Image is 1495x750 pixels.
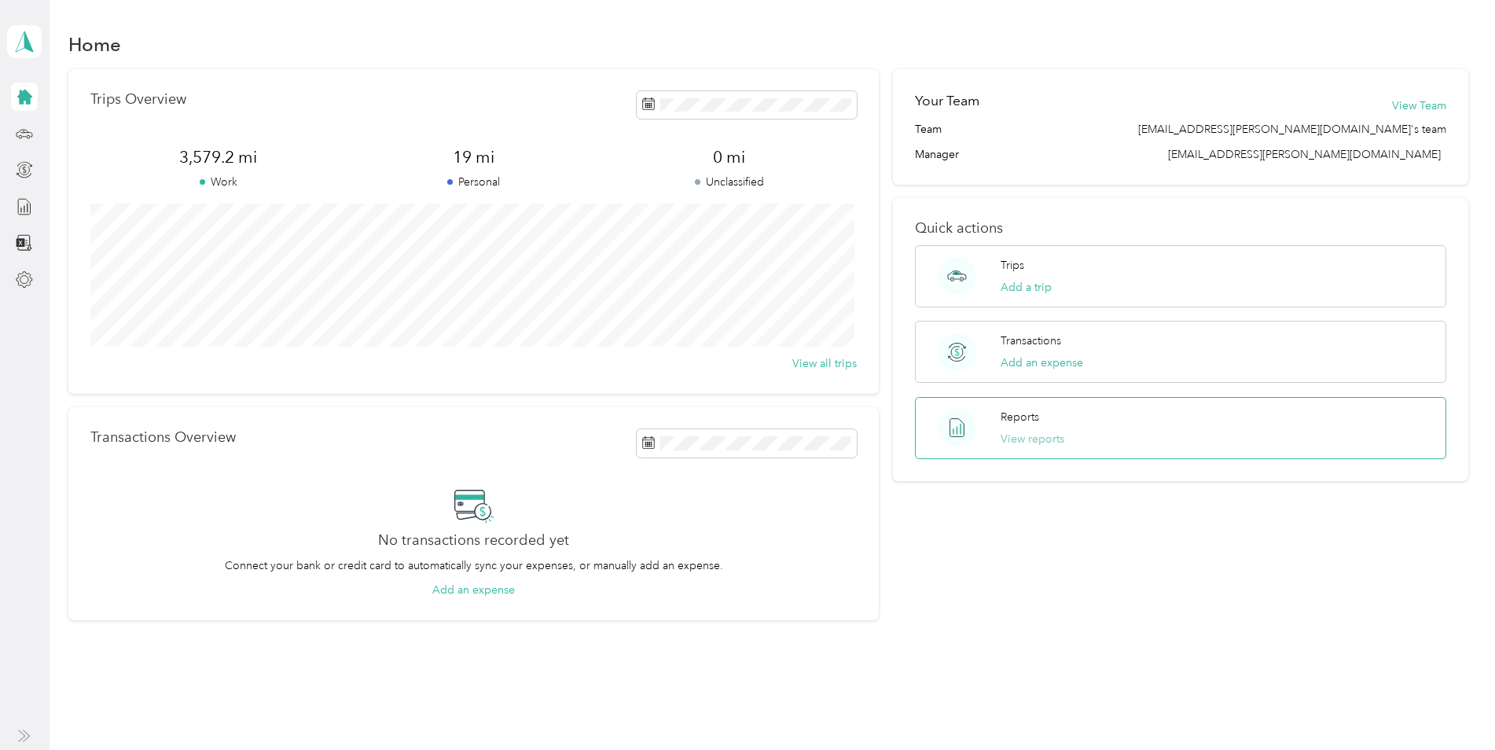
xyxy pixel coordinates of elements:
[90,146,346,168] span: 3,579.2 mi
[346,146,601,168] span: 19 mi
[90,429,236,446] p: Transactions Overview
[601,146,857,168] span: 0 mi
[1168,148,1441,161] span: [EMAIL_ADDRESS][PERSON_NAME][DOMAIN_NAME]
[915,220,1446,237] p: Quick actions
[1001,355,1083,371] button: Add an expense
[1407,662,1495,750] iframe: Everlance-gr Chat Button Frame
[1001,409,1039,425] p: Reports
[1001,257,1024,274] p: Trips
[68,36,121,53] h1: Home
[601,174,857,190] p: Unclassified
[1392,97,1446,114] button: View Team
[378,532,569,549] h2: No transactions recorded yet
[1001,333,1061,349] p: Transactions
[90,91,186,108] p: Trips Overview
[915,146,959,163] span: Manager
[1001,431,1064,447] button: View reports
[346,174,601,190] p: Personal
[792,355,857,372] button: View all trips
[1138,121,1446,138] span: [EMAIL_ADDRESS][PERSON_NAME][DOMAIN_NAME]'s team
[432,582,515,598] button: Add an expense
[225,557,723,574] p: Connect your bank or credit card to automatically sync your expenses, or manually add an expense.
[90,174,346,190] p: Work
[1001,279,1052,296] button: Add a trip
[915,91,979,111] h2: Your Team
[915,121,942,138] span: Team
